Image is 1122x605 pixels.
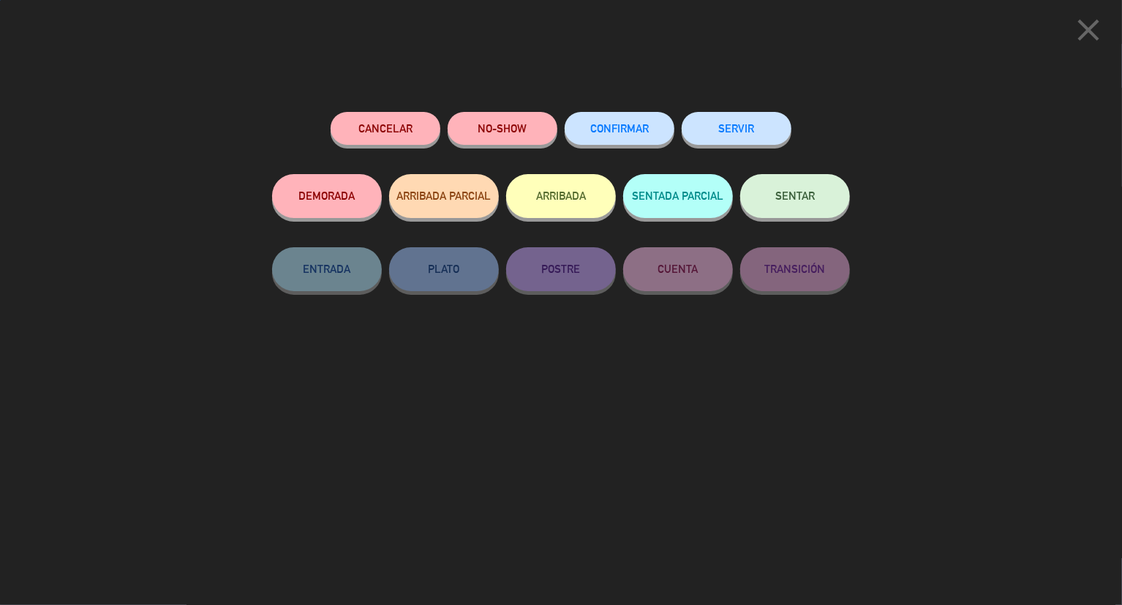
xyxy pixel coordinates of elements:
[565,112,674,145] button: CONFIRMAR
[506,247,616,291] button: POSTRE
[1070,12,1107,48] i: close
[1066,11,1111,54] button: close
[389,174,499,218] button: ARRIBADA PARCIAL
[397,189,492,202] span: ARRIBADA PARCIAL
[775,189,815,202] span: SENTAR
[740,247,850,291] button: TRANSICIÓN
[272,174,382,218] button: DEMORADA
[623,247,733,291] button: CUENTA
[623,174,733,218] button: SENTADA PARCIAL
[272,247,382,291] button: ENTRADA
[590,122,649,135] span: CONFIRMAR
[389,247,499,291] button: PLATO
[740,174,850,218] button: SENTAR
[331,112,440,145] button: Cancelar
[448,112,557,145] button: NO-SHOW
[682,112,791,145] button: SERVIR
[506,174,616,218] button: ARRIBADA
